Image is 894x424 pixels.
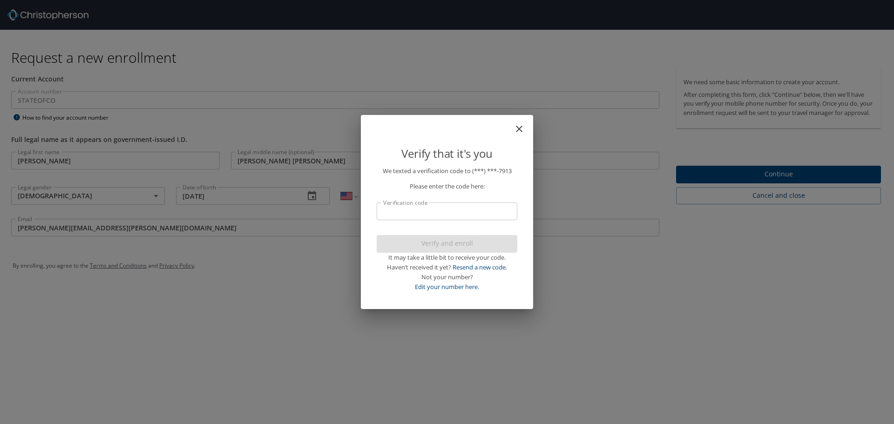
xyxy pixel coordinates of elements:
[377,262,517,272] div: Haven’t received it yet?
[377,182,517,191] p: Please enter the code here:
[377,145,517,162] p: Verify that it's you
[518,119,529,130] button: close
[377,166,517,176] p: We texted a verification code to (***) ***- 7913
[415,283,479,291] a: Edit your number here.
[377,253,517,262] div: It may take a little bit to receive your code.
[453,263,507,271] a: Resend a new code.
[377,272,517,282] div: Not your number?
